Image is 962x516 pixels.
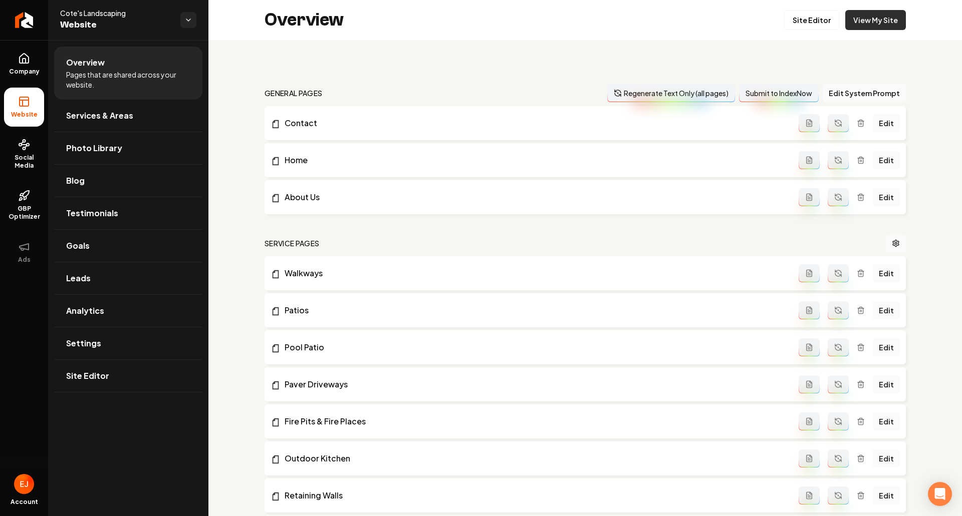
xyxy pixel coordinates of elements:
[271,452,799,464] a: Outdoor Kitchen
[54,165,202,197] a: Blog
[873,151,900,169] a: Edit
[66,272,91,284] span: Leads
[54,230,202,262] a: Goals
[799,449,820,467] button: Add admin page prompt
[265,238,320,248] h2: Service Pages
[271,489,799,501] a: Retaining Walls
[4,233,44,272] button: Ads
[799,338,820,356] button: Add admin page prompt
[799,188,820,206] button: Add admin page prompt
[54,295,202,327] a: Analytics
[271,341,799,353] a: Pool Patio
[4,182,44,229] a: GBP Optimizer
[271,117,799,129] a: Contact
[873,486,900,504] a: Edit
[799,151,820,169] button: Add admin page prompt
[873,338,900,356] a: Edit
[7,111,42,119] span: Website
[271,378,799,390] a: Paver Driveways
[873,188,900,206] a: Edit
[873,264,900,282] a: Edit
[54,262,202,294] a: Leads
[271,154,799,166] a: Home
[928,482,952,506] div: Open Intercom Messenger
[14,474,34,494] button: Open user button
[799,412,820,430] button: Add admin page prompt
[66,207,118,219] span: Testimonials
[799,264,820,282] button: Add admin page prompt
[60,8,172,18] span: Cote's Landscaping
[15,12,34,28] img: Rebolt Logo
[799,114,820,132] button: Add admin page prompt
[4,154,44,170] span: Social Media
[271,267,799,279] a: Walkways
[66,175,85,187] span: Blog
[66,142,122,154] span: Photo Library
[873,301,900,319] a: Edit
[54,327,202,359] a: Settings
[607,84,735,102] button: Regenerate Text Only (all pages)
[4,205,44,221] span: GBP Optimizer
[271,304,799,316] a: Patios
[873,114,900,132] a: Edit
[739,84,819,102] button: Submit to IndexNow
[5,68,44,76] span: Company
[54,132,202,164] a: Photo Library
[54,197,202,229] a: Testimonials
[784,10,839,30] a: Site Editor
[271,415,799,427] a: Fire Pits & Fire Places
[799,486,820,504] button: Add admin page prompt
[265,10,344,30] h2: Overview
[799,375,820,393] button: Add admin page prompt
[799,301,820,319] button: Add admin page prompt
[66,57,105,69] span: Overview
[66,70,190,90] span: Pages that are shared across your website.
[66,337,101,349] span: Settings
[265,88,323,98] h2: general pages
[54,360,202,392] a: Site Editor
[4,45,44,84] a: Company
[14,256,35,264] span: Ads
[66,110,133,122] span: Services & Areas
[66,370,109,382] span: Site Editor
[873,375,900,393] a: Edit
[271,191,799,203] a: About Us
[4,131,44,178] a: Social Media
[66,305,104,317] span: Analytics
[873,412,900,430] a: Edit
[60,18,172,32] span: Website
[823,84,906,102] button: Edit System Prompt
[54,100,202,132] a: Services & Areas
[14,474,34,494] img: Eduard Joers
[873,449,900,467] a: Edit
[66,240,90,252] span: Goals
[845,10,906,30] a: View My Site
[11,498,38,506] span: Account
